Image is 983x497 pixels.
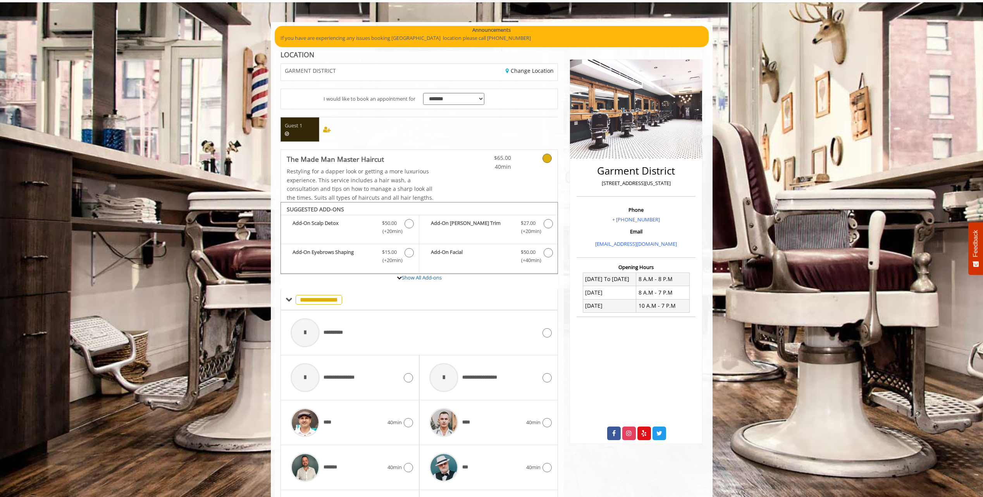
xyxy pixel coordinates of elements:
[636,286,690,299] td: 8 A.M - 7 P.M
[521,248,535,256] span: $50.00
[323,127,331,132] a: Select or unselect family members
[578,179,694,187] p: [STREET_ADDRESS][US_STATE]
[281,117,319,142] div: Guest 1 Service booked
[293,248,374,264] b: Add-On Eyebrows Shaping
[636,272,690,286] td: 8 A.M - 8 P.M
[287,206,344,213] b: SUGGESTED ADD-ONS
[506,67,554,74] a: Change Location
[526,463,541,471] span: 40min
[382,219,397,227] span: $50.00
[595,240,677,247] a: [EMAIL_ADDRESS][DOMAIN_NAME]
[285,219,415,237] label: Add-On Scalp Detox
[387,463,402,471] span: 40min
[285,122,302,137] span: Guest 1
[583,272,636,286] td: [DATE] To [DATE]
[281,202,558,274] div: The Made Man Master Haircut Add-onS
[293,219,374,235] b: Add-On Scalp Detox
[578,165,694,177] h2: Garment District
[402,274,442,281] a: Show All Add-ons
[285,68,336,74] span: GARMENT DISTRICT
[516,256,539,264] span: (+40min )
[382,248,397,256] span: $15.00
[378,256,401,264] span: (+20min )
[968,222,983,275] button: Feedback - Show survey
[431,219,513,235] b: Add-On [PERSON_NAME] Trim
[612,216,660,223] a: + [PHONE_NUMBER]
[281,34,703,42] p: If you have are experiencing any issues booking [GEOGRAPHIC_DATA] location please call [PHONE_NUM...
[287,168,434,201] span: Restyling for a dapper look or getting a more luxurious experience. This service includes a hair ...
[521,219,535,227] span: $27.00
[972,230,979,257] span: Feedback
[423,219,554,237] label: Add-On Beard Trim
[578,229,694,234] h3: Email
[577,264,696,270] h3: Opening Hours
[285,130,289,138] button: selectFamily0
[472,26,511,34] b: Announcements
[287,154,384,165] b: The Made Man Master Haircut
[431,248,513,264] b: Add-On Facial
[378,227,401,235] span: (+20min )
[465,154,511,162] span: $65.00
[465,163,511,171] span: 40min
[583,286,636,299] td: [DATE]
[583,299,636,312] td: [DATE]
[636,299,690,312] td: 10 A.M - 7 P.M
[324,95,415,103] span: I would like to book an appointment for
[285,248,415,266] label: Add-On Eyebrows Shaping
[516,227,539,235] span: (+20min )
[387,418,402,427] span: 40min
[578,207,694,213] h3: Phone
[526,418,541,427] span: 40min
[423,248,554,266] label: Add-On Facial
[281,50,314,59] b: LOCATION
